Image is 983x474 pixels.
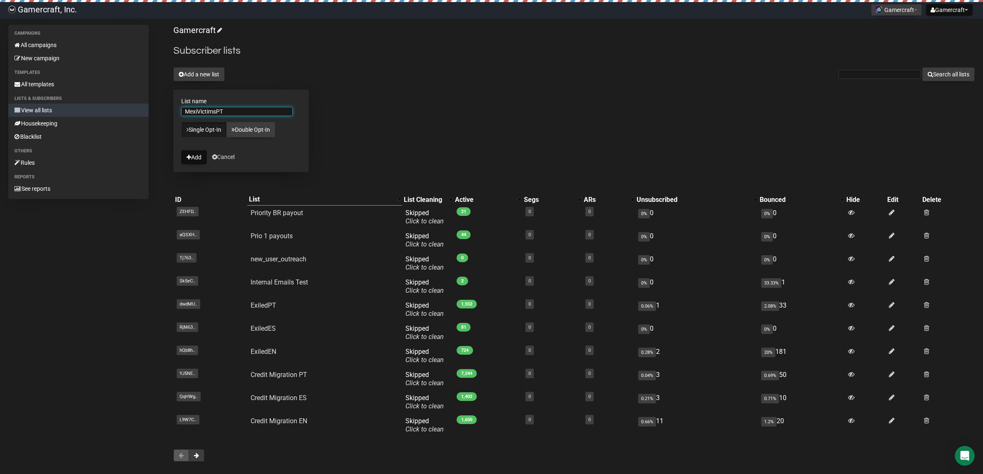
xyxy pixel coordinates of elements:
th: Bounced: No sort applied, activate to apply an ascending sort [758,194,845,206]
span: Skipped [405,348,444,364]
td: 11 [635,414,758,437]
span: 0.69% [761,371,779,380]
span: Skipped [405,371,444,387]
td: 0 [635,206,758,229]
th: Unsubscribed: No sort applied, activate to apply an ascending sort [635,194,758,206]
span: hQb8h.. [177,346,198,355]
span: 1,650 [457,415,477,424]
li: Campaigns [8,28,149,38]
span: 7,244 [457,369,477,378]
a: New campaign [8,52,149,65]
span: 2.08% [761,301,779,311]
input: The name of your new list [181,107,293,116]
a: Click to clean [405,217,444,225]
td: 33 [758,298,845,321]
td: 0 [635,321,758,344]
span: 2 [457,277,468,285]
span: 0.71% [761,394,779,403]
td: 0 [758,229,845,252]
a: Credit Migration ES [251,394,307,402]
span: 0.28% [638,348,656,357]
th: ARs: No sort applied, activate to apply an ascending sort [582,194,635,206]
td: 20 [758,414,845,437]
a: View all lists [8,104,149,117]
div: Hide [846,196,884,204]
a: Click to clean [405,333,444,341]
a: 0 [528,394,531,399]
li: Templates [8,68,149,78]
a: Click to clean [405,287,444,294]
li: Others [8,146,149,156]
span: Tj763.. [177,253,197,263]
th: Hide: No sort applied, sorting is disabled [845,194,886,206]
td: 1 [635,298,758,321]
a: 0 [528,417,531,422]
a: All campaigns [8,38,149,52]
span: Skipped [405,232,444,248]
a: 0 [528,348,531,353]
span: 0.06% [638,301,656,311]
td: 3 [635,367,758,391]
a: Rules [8,156,149,169]
span: QqHWg.. [177,392,201,401]
td: 10 [758,391,845,414]
a: Click to clean [405,240,444,248]
span: 0% [638,255,650,265]
a: 0 [588,417,591,422]
div: Unsubscribed [637,196,750,204]
span: 21 [457,207,471,216]
button: Gamercraft [926,4,973,16]
td: 0 [758,206,845,229]
span: 0% [638,325,650,334]
th: List: Descending sort applied, activate to remove the sort [247,194,402,206]
span: RjM63.. [177,322,198,332]
a: Click to clean [405,310,444,318]
th: ID: No sort applied, sorting is disabled [173,194,247,206]
a: 0 [588,301,591,307]
label: List name [181,97,301,105]
td: 0 [758,321,845,344]
a: ExiledPT [251,301,276,309]
a: ExiledEN [251,348,276,355]
div: ARs [584,196,627,204]
span: Skipped [405,209,444,225]
span: 0.04% [638,371,656,380]
a: 0 [588,371,591,376]
span: dwdMU.. [177,299,200,309]
a: Blacklist [8,130,149,143]
button: Add a new list [173,67,225,81]
li: Lists & subscribers [8,94,149,104]
span: 1,552 [457,300,477,308]
a: 0 [588,348,591,353]
span: Skipped [405,325,444,341]
img: 495c379b842add29c2f3abb19115e0e4 [8,6,16,13]
a: new_user_outreach [251,255,306,263]
a: Gamercraft [173,25,221,35]
a: See reports [8,182,149,195]
span: 0 [457,254,468,262]
td: 0 [758,252,845,275]
li: Reports [8,172,149,182]
a: All templates [8,78,149,91]
th: Segs: No sort applied, activate to apply an ascending sort [522,194,582,206]
span: 1.2% [761,417,777,427]
div: Edit [888,196,919,204]
div: Segs [524,196,574,204]
a: Double Opt-In [226,122,275,137]
button: Add [181,150,207,164]
a: 0 [528,209,531,214]
span: 33.33% [761,278,782,288]
span: 0.21% [638,394,656,403]
div: List Cleaning [404,196,445,204]
td: 2 [635,344,758,367]
span: 0% [761,209,773,218]
a: Internal Emails Test [251,278,308,286]
div: List [249,195,394,204]
span: Skipped [405,417,444,433]
a: Cancel [212,154,234,160]
td: 0 [635,229,758,252]
span: 0% [638,232,650,242]
a: Housekeeping [8,117,149,130]
span: 0% [761,255,773,265]
button: Gamercraft [871,4,922,16]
